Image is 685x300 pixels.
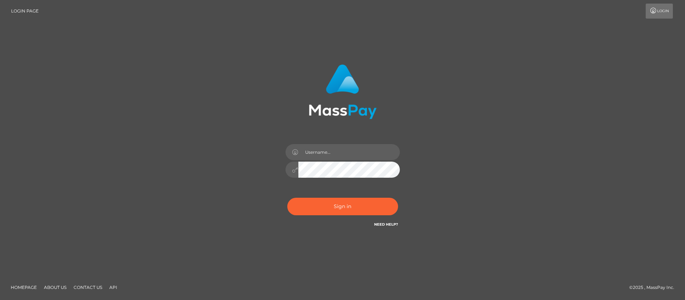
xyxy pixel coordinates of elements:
a: Contact Us [71,282,105,293]
a: Homepage [8,282,40,293]
a: API [106,282,120,293]
button: Sign in [287,198,398,215]
a: Need Help? [374,222,398,227]
img: MassPay Login [309,64,377,119]
a: Login Page [11,4,39,19]
input: Username... [298,144,400,160]
div: © 2025 , MassPay Inc. [629,284,680,291]
a: Login [646,4,673,19]
a: About Us [41,282,69,293]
